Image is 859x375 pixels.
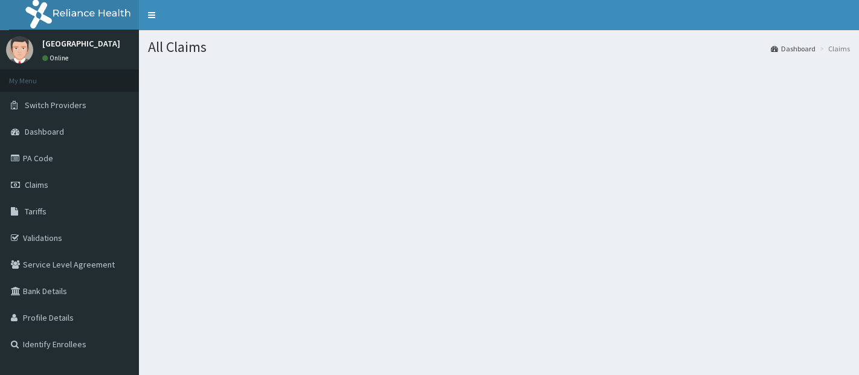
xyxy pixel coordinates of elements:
[25,126,64,137] span: Dashboard
[42,39,120,48] p: [GEOGRAPHIC_DATA]
[817,43,850,54] li: Claims
[148,39,850,55] h1: All Claims
[25,100,86,111] span: Switch Providers
[25,179,48,190] span: Claims
[6,36,33,63] img: User Image
[42,54,71,62] a: Online
[25,206,47,217] span: Tariffs
[771,43,816,54] a: Dashboard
